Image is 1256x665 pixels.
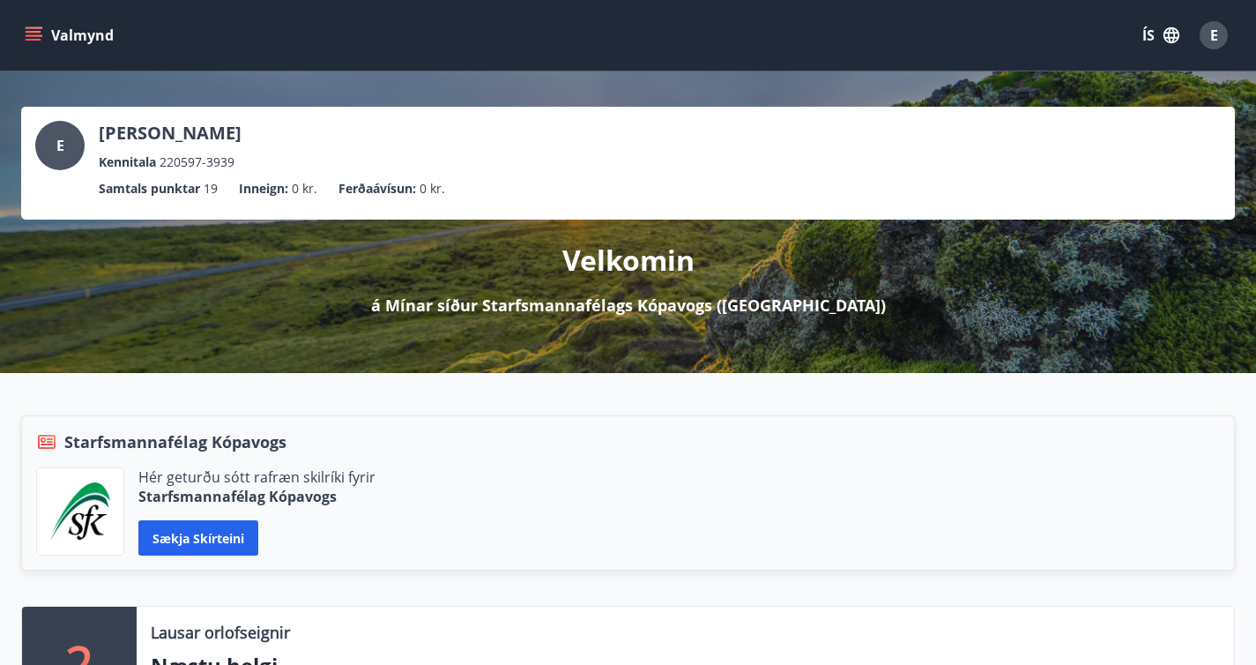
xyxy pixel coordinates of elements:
[50,482,110,541] img: x5MjQkxwhnYn6YREZUTEa9Q4KsBUeQdWGts9Dj4O.png
[562,241,695,280] p: Velkomin
[204,179,218,198] span: 19
[239,179,288,198] p: Inneign :
[138,520,258,556] button: Sækja skírteini
[21,19,121,51] button: menu
[1210,26,1218,45] span: E
[1133,19,1189,51] button: ÍS
[292,179,317,198] span: 0 kr.
[138,487,375,506] p: Starfsmannafélag Kópavogs
[371,294,886,317] p: á Mínar síður Starfsmannafélags Kópavogs ([GEOGRAPHIC_DATA])
[138,467,375,487] p: Hér geturðu sótt rafræn skilríki fyrir
[64,430,286,453] span: Starfsmannafélag Kópavogs
[420,179,445,198] span: 0 kr.
[56,136,64,155] span: E
[99,121,242,146] p: [PERSON_NAME]
[151,621,290,644] p: Lausar orlofseignir
[1193,14,1235,56] button: E
[99,153,156,172] p: Kennitala
[99,179,200,198] p: Samtals punktar
[160,153,234,172] span: 220597-3939
[338,179,416,198] p: Ferðaávísun :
